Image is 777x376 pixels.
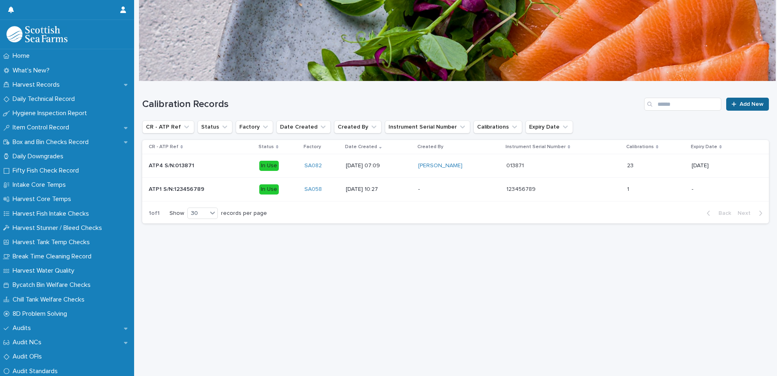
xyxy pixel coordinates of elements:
p: 013871 [506,161,525,169]
p: Instrument Serial Number [506,142,566,151]
p: What's New? [9,67,56,74]
div: In Use [259,184,279,195]
p: 123456789 [506,184,537,193]
button: Created By [334,120,382,133]
input: Search [644,98,721,111]
p: Factory [304,142,321,151]
p: Harvest Records [9,81,66,89]
p: Status [258,142,274,151]
p: 1 of 1 [142,203,166,223]
p: CR - ATP Ref [149,142,178,151]
p: 1 [627,184,631,193]
p: records per page [221,210,267,217]
p: Audit Standards [9,367,64,375]
p: Harvest Water Quality [9,267,81,275]
p: [DATE] 10:27 [346,186,412,193]
p: Audits [9,324,37,332]
button: CR - ATP Ref [142,120,194,133]
a: SA058 [304,186,322,193]
p: Home [9,52,36,60]
p: Item Control Record [9,124,76,131]
p: Harvest Core Temps [9,195,78,203]
p: [DATE] [692,162,756,169]
tr: ATP1 S/N:123456789ATP1 S/N:123456789 In UseSA058 [DATE] 10:27-123456789123456789 11 - [142,178,769,201]
p: Bycatch Bin Welfare Checks [9,281,97,289]
p: Harvest Tank Temp Checks [9,238,96,246]
p: Intake Core Temps [9,181,72,189]
p: Harvest Stunner / Bleed Checks [9,224,109,232]
p: - [418,186,500,193]
span: Add New [740,101,764,107]
p: Created By [417,142,443,151]
img: mMrefqRFQpe26GRNOUkG [7,26,67,42]
p: ATP1 S/N:123456789 [149,184,206,193]
button: Back [700,210,734,217]
p: Hygiene Inspection Report [9,109,93,117]
p: Show [169,210,184,217]
p: ATP4 S/N:013871 [149,161,196,169]
a: [PERSON_NAME] [418,162,462,169]
a: Add New [726,98,769,111]
p: [DATE] 07:09 [346,162,412,169]
p: Audit NCs [9,339,48,346]
button: Expiry Date [525,120,573,133]
h1: Calibration Records [142,98,641,110]
p: - [692,186,756,193]
button: Date Created [276,120,331,133]
button: Calibrations [473,120,522,133]
a: SA082 [304,162,322,169]
span: Next [738,210,755,216]
p: 23 [627,161,635,169]
p: Box and Bin Checks Record [9,138,95,146]
p: Calibrations [626,142,654,151]
button: Factory [236,120,273,133]
p: 8D Problem Solving [9,310,74,318]
div: 30 [188,209,207,218]
p: Date Created [345,142,377,151]
p: Daily Technical Record [9,95,81,103]
span: Back [714,210,731,216]
button: Instrument Serial Number [385,120,470,133]
button: Next [734,210,769,217]
p: Chill Tank Welfare Checks [9,296,91,304]
p: Harvest Fish Intake Checks [9,210,95,218]
p: Daily Downgrades [9,153,70,160]
div: In Use [259,161,279,171]
button: Status [198,120,232,133]
p: Expiry Date [691,142,717,151]
p: Audit OFIs [9,353,48,361]
tr: ATP4 S/N:013871ATP4 S/N:013871 In UseSA082 [DATE] 07:09[PERSON_NAME] 013871013871 2323 [DATE] [142,154,769,178]
p: Break Time Cleaning Record [9,253,98,260]
p: Fifty Fish Check Record [9,167,85,175]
